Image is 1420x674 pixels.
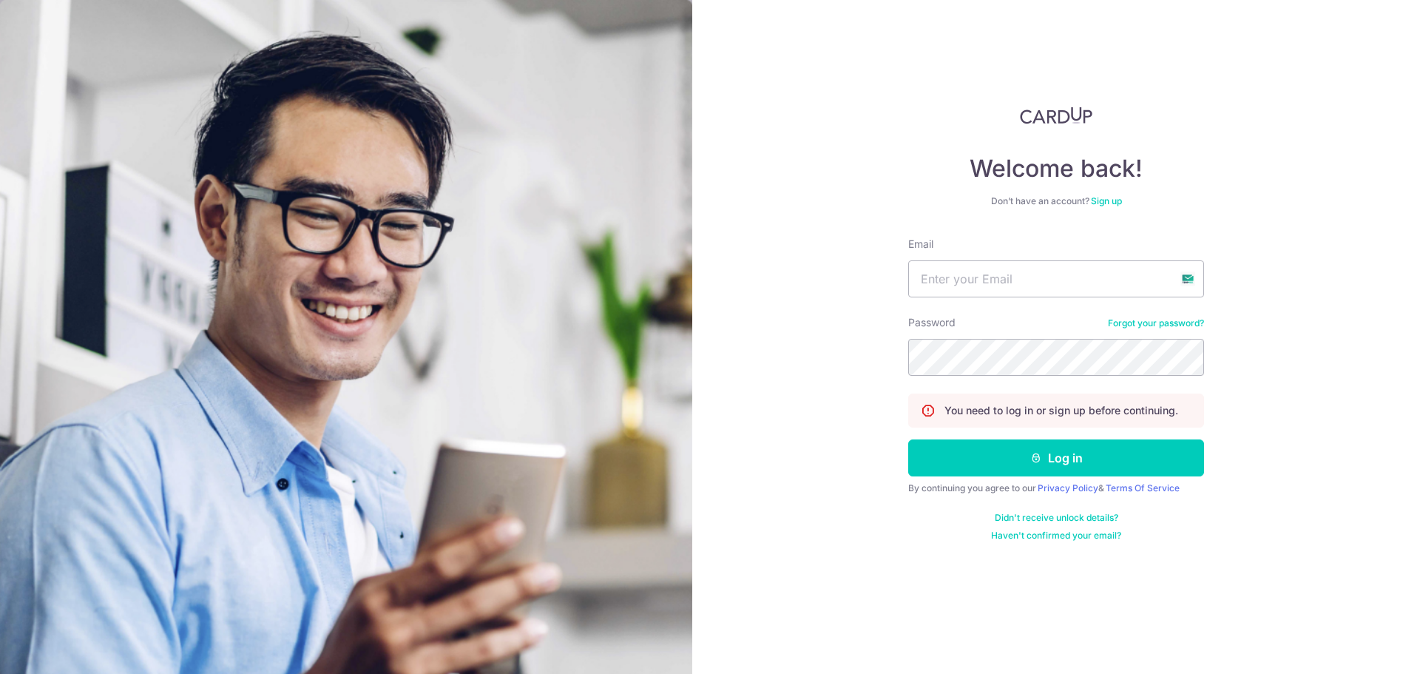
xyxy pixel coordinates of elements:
a: Privacy Policy [1038,482,1098,493]
label: Email [908,237,933,252]
label: Password [908,315,956,330]
a: Forgot your password? [1108,317,1204,329]
a: Haven't confirmed your email? [991,530,1121,542]
button: Log in [908,439,1204,476]
img: CardUp Logo [1020,107,1092,124]
div: Don’t have an account? [908,195,1204,207]
a: Didn't receive unlock details? [995,512,1118,524]
a: Sign up [1091,195,1122,206]
a: Terms Of Service [1106,482,1180,493]
div: By continuing you agree to our & [908,482,1204,494]
p: You need to log in or sign up before continuing. [944,403,1178,418]
h4: Welcome back! [908,154,1204,183]
input: Enter your Email [908,260,1204,297]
